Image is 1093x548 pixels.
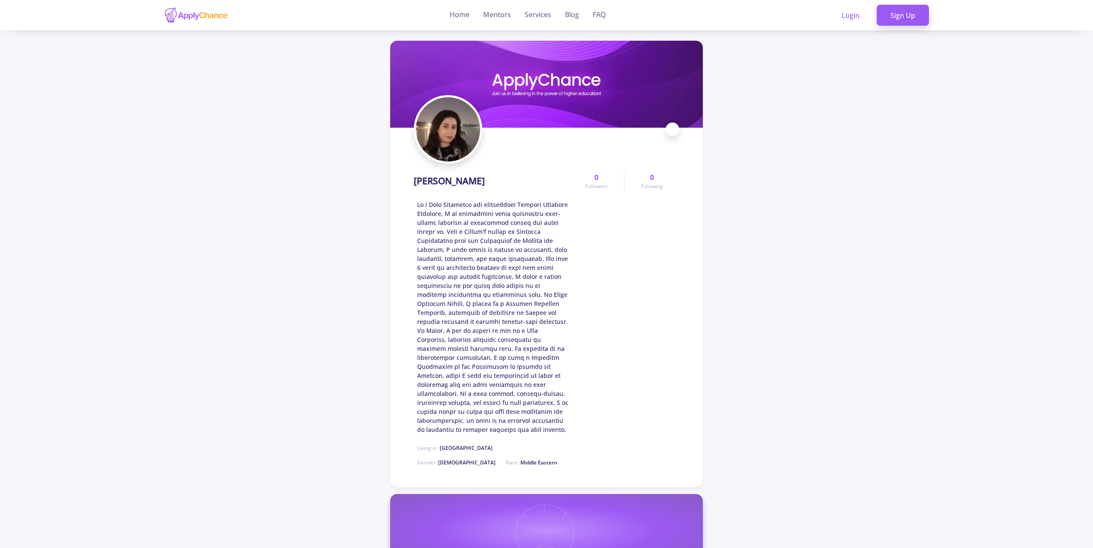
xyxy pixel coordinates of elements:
span: Race : [506,459,557,466]
span: Middle Eastern [520,459,557,466]
a: Sign Up [877,5,929,26]
a: Login [828,5,873,26]
span: [GEOGRAPHIC_DATA] [440,444,493,452]
span: Following [641,183,663,190]
img: applychance logo [164,7,228,24]
a: 0Followers [569,172,624,190]
span: Gender : [417,459,496,466]
span: Lo i Dolo Sitametco adi elitseddoei Tempori Utlabore Etdolore, M al enimadmini venia quisnostru e... [417,200,569,434]
span: [DEMOGRAPHIC_DATA] [438,459,496,466]
span: 0 [594,172,598,183]
img: kimia ghasemzadehavatar [416,97,480,162]
h1: [PERSON_NAME] [414,176,485,186]
span: Living in : [417,444,493,452]
span: 0 [650,172,654,183]
span: Followers [585,183,608,190]
a: 0Following [624,172,679,190]
img: kimia ghasemzadehcover image [390,41,703,128]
